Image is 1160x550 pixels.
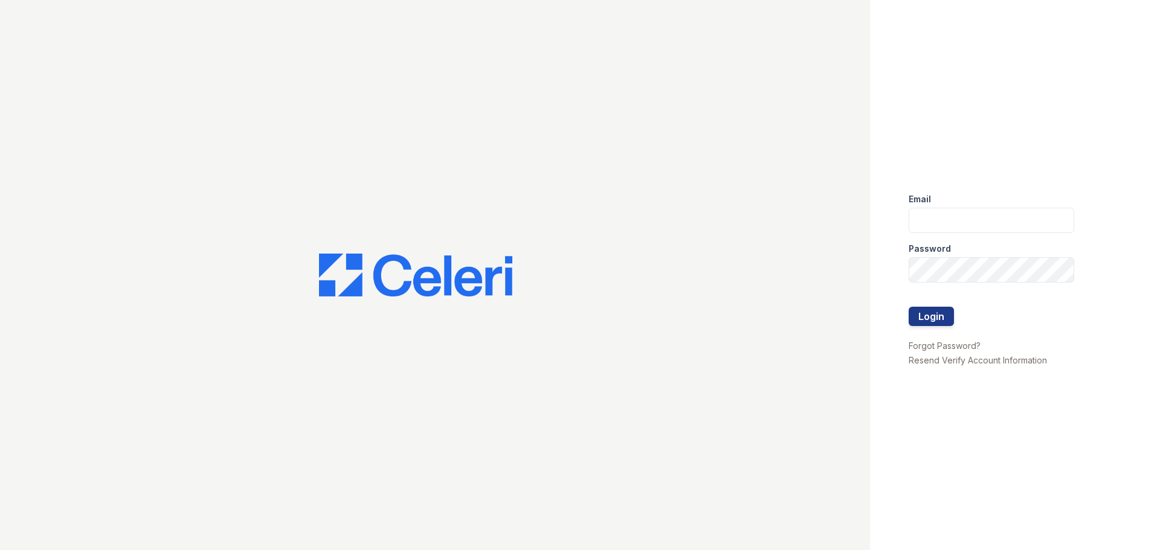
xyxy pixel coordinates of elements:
[909,243,951,255] label: Password
[909,193,931,205] label: Email
[909,341,981,351] a: Forgot Password?
[909,355,1047,365] a: Resend Verify Account Information
[319,254,512,297] img: CE_Logo_Blue-a8612792a0a2168367f1c8372b55b34899dd931a85d93a1a3d3e32e68fde9ad4.png
[909,307,954,326] button: Login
